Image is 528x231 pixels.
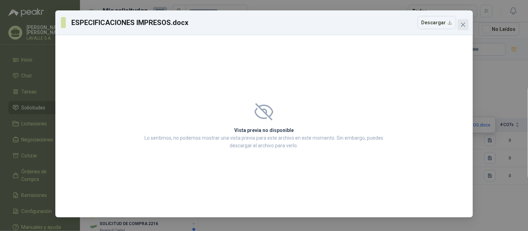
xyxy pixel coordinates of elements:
button: Descargar [418,16,456,29]
h2: Vista previa no disponible [143,126,386,134]
button: Close [458,19,469,30]
span: close [460,22,466,27]
h3: ESPECIFICACIONES IMPRESOS.docx [71,17,189,28]
p: Lo sentimos, no podemos mostrar una vista previa para este archivo en este momento. Sin embargo, ... [143,134,386,149]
